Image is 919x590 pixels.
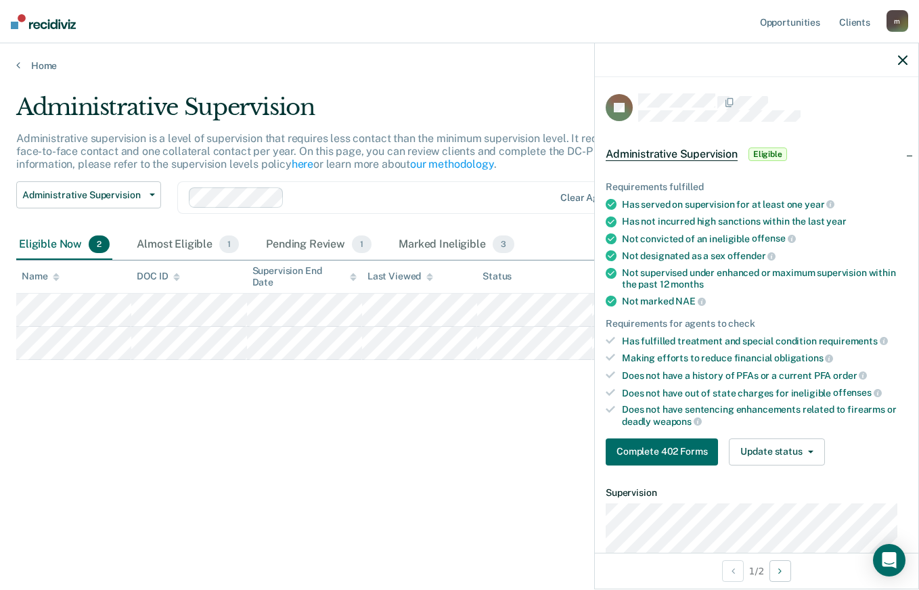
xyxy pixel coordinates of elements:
[263,230,374,260] div: Pending Review
[396,230,517,260] div: Marked Ineligible
[887,10,908,32] div: m
[16,132,690,171] p: Administrative supervision is a level of supervision that requires less contact than the minimum ...
[819,336,888,346] span: requirements
[622,369,907,382] div: Does not have a history of PFAs or a current PFA order
[622,198,907,210] div: Has served on supervision for at least one
[729,438,824,466] button: Update status
[16,60,903,72] a: Home
[826,216,846,227] span: year
[622,216,907,227] div: Has not incurred high sanctions within the last
[769,560,791,582] button: Next Opportunity
[622,387,907,399] div: Does not have out of state charges for ineligible
[16,93,706,132] div: Administrative Supervision
[367,271,433,282] div: Last Viewed
[805,199,834,210] span: year
[89,235,110,253] span: 2
[137,271,180,282] div: DOC ID
[833,387,882,398] span: offenses
[622,335,907,347] div: Has fulfilled treatment and special condition
[622,250,907,262] div: Not designated as a sex
[292,158,313,171] a: here
[22,189,144,201] span: Administrative Supervision
[606,438,718,466] button: Complete 402 Forms
[622,404,907,427] div: Does not have sentencing enhancements related to firearms or deadly
[22,271,60,282] div: Name
[606,318,907,330] div: Requirements for agents to check
[748,147,787,161] span: Eligible
[752,233,796,244] span: offense
[560,192,618,204] div: Clear agents
[671,279,703,290] span: months
[134,230,242,260] div: Almost Eligible
[606,181,907,193] div: Requirements fulfilled
[622,233,907,245] div: Not convicted of an ineligible
[219,235,239,253] span: 1
[595,133,918,176] div: Administrative SupervisionEligible
[774,353,833,363] span: obligations
[11,14,76,29] img: Recidiviz
[595,553,918,589] div: 1 / 2
[493,235,514,253] span: 3
[606,487,907,499] dt: Supervision
[653,416,702,427] span: weapons
[622,267,907,290] div: Not supervised under enhanced or maximum supervision within the past 12
[622,352,907,364] div: Making efforts to reduce financial
[727,250,776,261] span: offender
[16,230,112,260] div: Eligible Now
[252,265,357,288] div: Supervision End Date
[606,147,738,161] span: Administrative Supervision
[483,271,512,282] div: Status
[675,296,705,307] span: NAE
[410,158,494,171] a: our methodology
[722,560,744,582] button: Previous Opportunity
[873,544,905,576] div: Open Intercom Messenger
[352,235,372,253] span: 1
[606,438,723,466] a: Navigate to form link
[622,295,907,307] div: Not marked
